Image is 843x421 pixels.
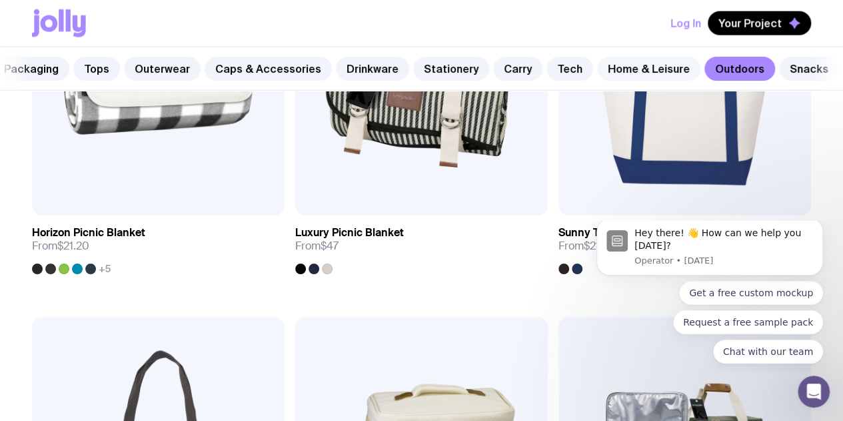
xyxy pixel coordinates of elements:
a: Caps & Accessories [205,57,332,81]
a: Luxury Picnic BlanketFrom$47 [295,216,548,274]
span: From [295,240,339,253]
button: Quick reply: Chat with our team [137,119,247,143]
button: Log In [670,11,701,35]
a: Tech [546,57,593,81]
span: From [558,240,600,253]
span: $21.20 [57,239,89,253]
img: Profile image for Operator [30,9,51,31]
div: Quick reply options [20,60,247,143]
button: Quick reply: Request a free sample pack [97,89,247,113]
button: Quick reply: Get a free custom mockup [103,60,247,84]
button: Your Project [708,11,811,35]
a: Tops [73,57,120,81]
p: Message from Operator, sent 2d ago [58,34,237,46]
h3: Luxury Picnic Blanket [295,226,404,240]
div: Hey there! 👋 How can we help you [DATE]? [58,6,237,32]
a: Home & Leisure [597,57,700,81]
iframe: Intercom notifications message [576,221,843,372]
a: Sunny Tote CoolerFrom$21 [558,216,811,274]
h3: Horizon Picnic Blanket [32,226,145,240]
span: From [32,240,89,253]
a: Drinkware [336,57,409,81]
a: Horizon Picnic BlanketFrom$21.20+5 [32,216,285,274]
span: Your Project [718,17,782,30]
a: Outdoors [704,57,775,81]
span: +5 [99,264,111,274]
h3: Sunny Tote Cooler [558,226,650,240]
a: Stationery [413,57,489,81]
span: $47 [321,239,339,253]
div: Message content [58,6,237,32]
a: Carry [493,57,542,81]
a: Outerwear [124,57,201,81]
iframe: Intercom live chat [798,376,830,408]
a: Snacks [779,57,839,81]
